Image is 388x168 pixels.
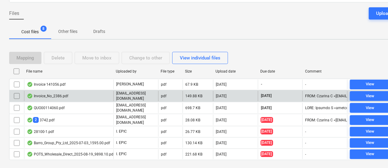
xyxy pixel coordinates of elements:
span: 2 [33,117,39,123]
div: - [305,152,306,156]
p: Other files [58,28,77,35]
div: Invoice 141056.pdf [27,82,66,87]
div: 26.77 KB [185,130,200,134]
span: [DATE] [261,140,273,146]
p: I. EPIC [116,129,127,134]
div: 28.08 KB [185,118,200,122]
div: [DATE] [216,141,226,145]
div: View [366,105,375,112]
span: [DATE] [261,129,273,134]
div: pdf [161,94,166,98]
div: View individual files [180,54,220,62]
div: - [305,141,306,145]
div: 130.14 KB [185,141,202,145]
button: View individual files [172,52,228,64]
p: [PERSON_NAME] [116,82,144,87]
div: 698.7 KB [185,106,200,110]
div: OCR finished [27,118,33,123]
div: View [366,81,375,88]
div: OCR finished [27,94,33,98]
div: 28100-1.pdf [27,129,54,134]
div: Invoice_No_2386.pdf [27,94,68,98]
div: pdf [161,130,166,134]
span: [DATE] [261,105,272,111]
div: 221.68 KB [185,152,202,156]
div: [DATE] [216,106,226,110]
span: Files [9,10,19,17]
div: QUO00114060.pdf [27,105,65,110]
div: Uploaded by [116,69,156,73]
div: 67.9 KB [185,82,198,87]
p: [EMAIL_ADDRESS][DOMAIN_NAME] [116,115,156,125]
div: Size [185,69,211,73]
div: 149.88 KB [185,94,202,98]
div: Comment [305,69,345,73]
div: pdf [161,141,166,145]
span: [DATE] [261,117,273,123]
div: pdf [161,152,166,156]
p: Drafts [92,28,107,35]
div: OCR finished [27,129,33,134]
div: POTS_Wholesale_Direct_2025-08-19_9898.10.pdf [27,152,115,157]
span: [DATE] [261,93,272,98]
span: [DATE] [261,151,273,157]
p: I. EPIC [116,140,127,145]
div: View [366,128,375,135]
div: [DATE] [216,118,226,122]
div: View [366,116,375,123]
div: File name [26,69,111,73]
span: - [261,82,263,87]
p: [EMAIL_ADDRESS][DOMAIN_NAME] [116,91,156,101]
div: [DATE] [216,152,226,156]
div: pdf [161,106,166,110]
div: - [305,82,306,87]
p: Cost files [21,29,39,35]
span: 8 [41,26,47,32]
div: pdf [161,82,166,87]
div: pdf [161,118,166,122]
div: Barro_Group_Pty_Ltd_2025-07-03_1595.00.pdf [27,141,110,145]
div: OCR finished [27,152,33,157]
div: OCR finished [27,141,33,145]
iframe: Chat Widget [358,139,388,168]
div: OCR finished [27,82,33,87]
div: 3742.pdf [27,117,55,123]
div: - [305,130,306,134]
div: [DATE] [216,94,226,98]
p: I. EPIC [116,152,127,157]
div: [DATE] [216,82,226,87]
div: [DATE] [216,130,226,134]
div: OCR finished [27,105,33,110]
div: View [366,93,375,100]
div: Due date [260,69,300,73]
p: [EMAIL_ADDRESS][DOMAIN_NAME] [116,103,156,113]
div: File type [161,69,180,73]
div: Upload date [215,69,255,73]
